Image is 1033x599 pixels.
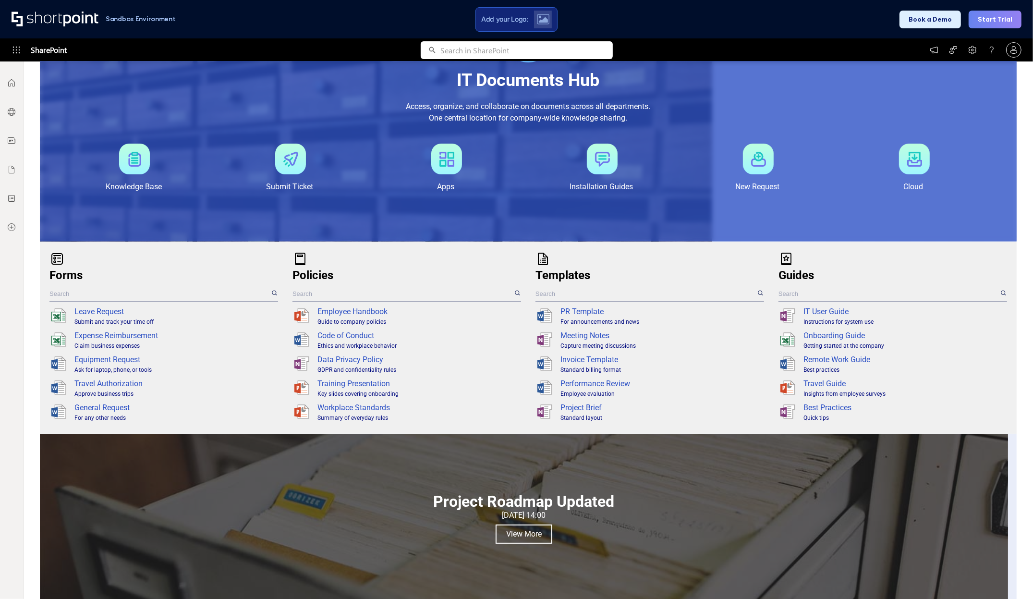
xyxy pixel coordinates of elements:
[74,414,276,422] div: For any other needs
[537,14,549,24] img: Upload logo
[31,38,67,61] span: SharePoint
[74,330,276,342] div: Expense Reimbursement
[457,70,600,90] strong: IT Documents Hub
[292,269,333,282] span: Policies
[560,414,762,422] div: Standard layout
[317,390,519,398] div: Key slides covering onboarding
[778,269,814,282] span: Guides
[74,342,276,350] div: Claim business expenses
[317,402,519,414] div: Workplace Standards
[78,492,970,511] div: Project Roadmap Updated
[535,286,756,301] input: Search
[803,414,1005,422] div: Quick tips
[560,306,762,318] div: PR Template
[437,181,454,193] div: Apps
[560,330,762,342] div: Meeting Notes
[317,366,519,374] div: GDPR and confidentiality rules
[560,366,762,374] div: Standard billing format
[778,286,999,301] input: Search
[292,286,513,301] input: Search
[481,15,528,24] span: Add your Logo:
[803,366,1005,374] div: Best practices
[317,354,519,366] div: Data Privacy Policy
[429,113,628,122] span: One central location for company-wide knowledge sharing.
[317,342,519,350] div: Ethics and workplace behavior
[735,181,779,193] div: New Request
[570,181,633,193] div: Installation Guides
[803,354,1005,366] div: Remote Work Guide
[441,41,613,59] input: Search in SharePoint
[74,366,276,374] div: Ask for laptop, phone, or tools
[560,354,762,366] div: Invoice Template
[78,511,970,520] div: [DATE] 14:00
[969,11,1021,28] button: Start Trial
[903,181,923,193] div: Cloud
[74,402,276,414] div: General Request
[560,318,762,326] div: For announcements and news
[317,318,519,326] div: Guide to company policies
[560,402,762,414] div: Project Brief
[406,102,651,111] span: Access, organize, and collaborate on documents across all departments.
[49,286,270,301] input: Search
[74,354,276,366] div: Equipment Request
[74,318,276,326] div: Submit and track your time off
[803,378,1005,390] div: Travel Guide
[317,330,519,342] div: Code of Conduct
[803,390,1005,398] div: Insights from employee surveys
[803,342,1005,350] div: Getting started at the company
[803,318,1005,326] div: Instructions for system use
[560,342,762,350] div: Capture meeting discussions
[803,306,1005,318] div: IT User Guide
[74,390,276,398] div: Approve business trips
[74,306,276,318] div: Leave Request
[560,378,762,390] div: Performance Review
[985,553,1033,599] iframe: Chat Widget
[803,402,1005,414] div: Best Practices
[317,414,519,422] div: Summary of everyday rules
[49,269,83,282] span: Forms
[560,390,762,398] div: Employee evaluation
[266,181,313,193] div: Submit Ticket
[317,378,519,390] div: Training Presentation
[106,16,176,22] h1: Sandbox Environment
[106,181,162,193] div: Knowledge Base
[496,525,552,544] a: View More
[74,378,276,390] div: Travel Authorization
[317,306,519,318] div: Employee Handbook
[899,11,961,28] button: Book a Demo
[803,330,1005,342] div: Onboarding Guide
[535,269,590,282] span: Templates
